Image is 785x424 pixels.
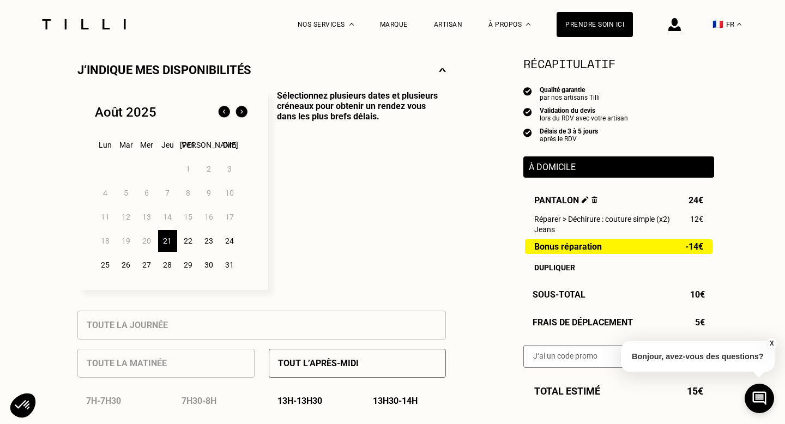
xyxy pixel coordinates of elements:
[668,18,681,31] img: icône connexion
[534,242,602,251] span: Bonus réparation
[77,63,251,77] p: J‘indique mes disponibilités
[534,225,555,234] span: Jeans
[278,358,359,368] p: Tout l’après-midi
[179,254,198,276] div: 29
[523,128,532,137] img: icon list info
[158,230,177,252] div: 21
[158,254,177,276] div: 28
[690,289,705,300] span: 10€
[434,21,463,28] a: Artisan
[687,385,703,397] span: 15€
[695,317,705,328] span: 5€
[373,396,418,406] p: 13h30 - 14h
[737,23,741,26] img: menu déroulant
[523,107,532,117] img: icon list info
[540,107,628,114] div: Validation du devis
[523,54,714,72] section: Récapitulatif
[526,23,530,26] img: Menu déroulant à propos
[439,63,446,77] img: svg+xml;base64,PHN2ZyBmaWxsPSJub25lIiBoZWlnaHQ9IjE0IiB2aWV3Qm94PSIwIDAgMjggMTQiIHdpZHRoPSIyOCIgeG...
[540,94,600,101] div: par nos artisans Tilli
[685,242,703,251] span: -14€
[349,23,354,26] img: Menu déroulant
[540,114,628,122] div: lors du RDV avec votre artisan
[200,254,219,276] div: 30
[534,215,670,223] span: Réparer > Déchirure : couture simple (x2)
[38,19,130,29] img: Logo du service de couturière Tilli
[96,254,115,276] div: 25
[95,105,156,120] div: Août 2025
[137,254,156,276] div: 27
[220,230,239,252] div: 24
[220,254,239,276] div: 31
[534,195,597,205] span: Pantalon
[277,396,322,406] p: 13h - 13h30
[540,128,598,135] div: Délais de 3 à 5 jours
[523,317,714,328] div: Frais de déplacement
[540,135,598,143] div: après le RDV
[233,104,250,121] img: Mois suivant
[523,345,671,368] input: J‘ai un code promo
[534,263,703,272] div: Dupliquer
[523,385,714,397] div: Total estimé
[690,215,703,223] span: 12€
[540,86,600,94] div: Qualité garantie
[117,254,136,276] div: 26
[200,230,219,252] div: 23
[179,230,198,252] div: 22
[621,341,775,372] p: Bonjour, avez-vous des questions?
[523,86,532,96] img: icon list info
[766,337,777,349] button: X
[689,195,703,205] span: 24€
[268,90,446,290] p: Sélectionnez plusieurs dates et plusieurs créneaux pour obtenir un rendez vous dans les plus bref...
[529,162,709,172] p: À domicile
[215,104,233,121] img: Mois précédent
[591,196,597,203] img: Supprimer
[712,19,723,29] span: 🇫🇷
[557,12,633,37] a: Prendre soin ici
[582,196,589,203] img: Éditer
[523,289,714,300] div: Sous-Total
[380,21,408,28] a: Marque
